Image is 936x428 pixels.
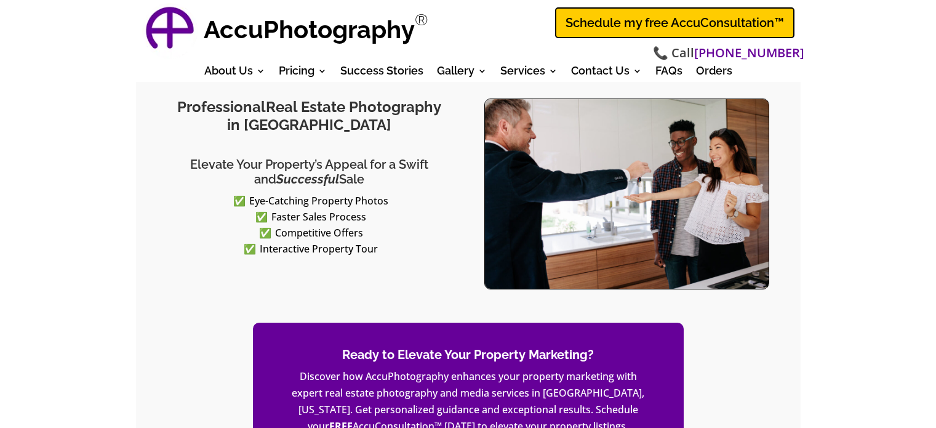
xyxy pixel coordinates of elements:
[279,67,327,80] a: Pricing
[167,99,452,140] h1: Professional
[227,116,391,134] span: in [GEOGRAPHIC_DATA]
[177,209,452,225] li: Faster Sales Process
[290,347,647,368] h2: Ready to Elevate Your Property Marketing?
[167,157,452,193] h2: Elevate Your Property’s Appeal for a Swift and Sale
[437,67,487,80] a: Gallery
[142,3,198,59] img: AccuPhotography
[571,67,642,80] a: Contact Us
[204,15,415,44] strong: AccuPhotography
[276,172,339,187] em: Successful
[653,44,804,62] span: 📞 Call
[177,225,452,241] li: Competitive Offers
[655,67,682,80] a: FAQs
[415,10,428,29] sup: Registered Trademark
[340,67,423,80] a: Success Stories
[485,99,769,289] img: Professional-Real-Estate-Photography-Dallas-Fort-Worth-Realtor-Keys-Buyer
[204,67,265,80] a: About Us
[500,67,558,80] a: Services
[177,193,452,209] li: Eye-Catching Property Photos
[555,7,794,38] a: Schedule my free AccuConsultation™
[177,241,452,257] li: Interactive Property Tour
[142,3,198,59] a: AccuPhotography Logo - Professional Real Estate Photography and Media Services in Dallas, Texas
[266,98,441,116] span: Real Estate Photography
